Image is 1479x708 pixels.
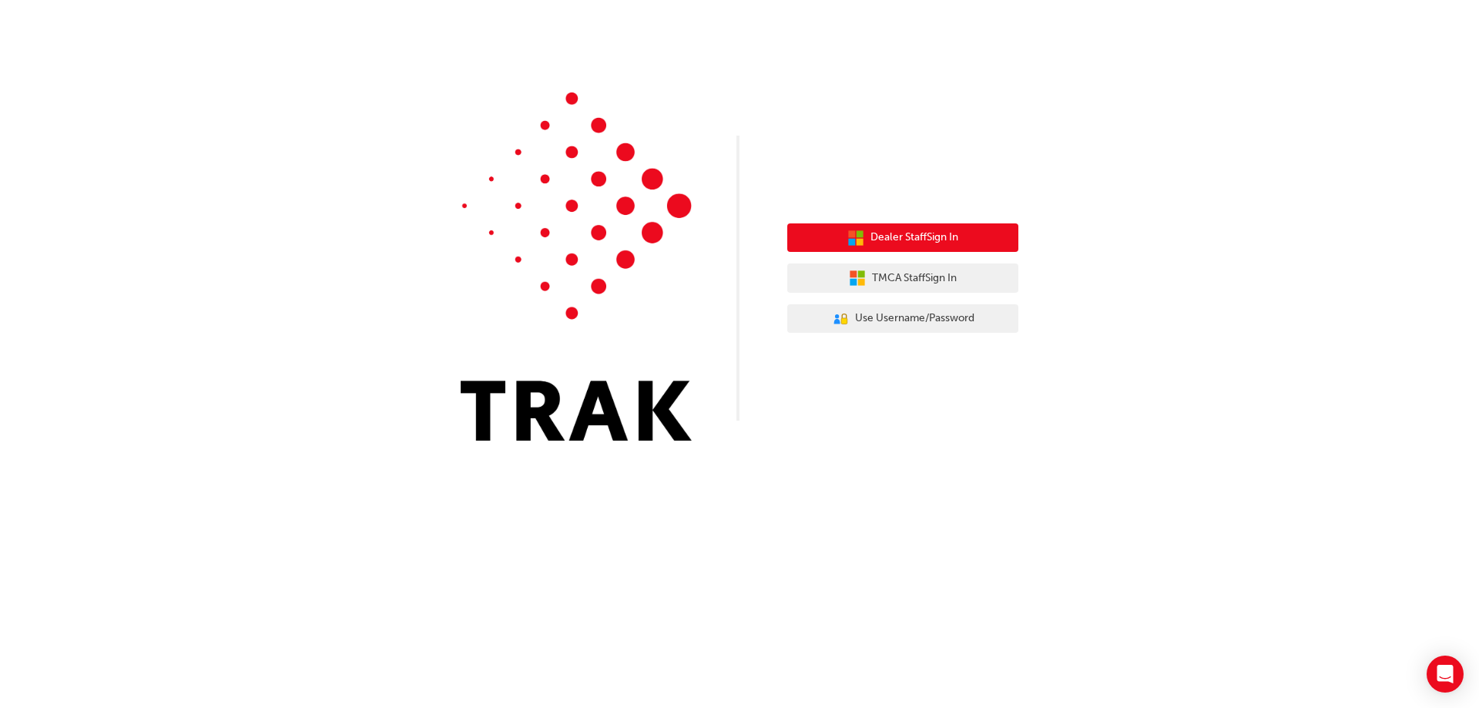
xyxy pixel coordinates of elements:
[787,304,1018,334] button: Use Username/Password
[872,270,957,287] span: TMCA Staff Sign In
[1427,656,1464,693] div: Open Intercom Messenger
[461,92,692,441] img: Trak
[787,223,1018,253] button: Dealer StaffSign In
[870,229,958,247] span: Dealer Staff Sign In
[787,263,1018,293] button: TMCA StaffSign In
[855,310,974,327] span: Use Username/Password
